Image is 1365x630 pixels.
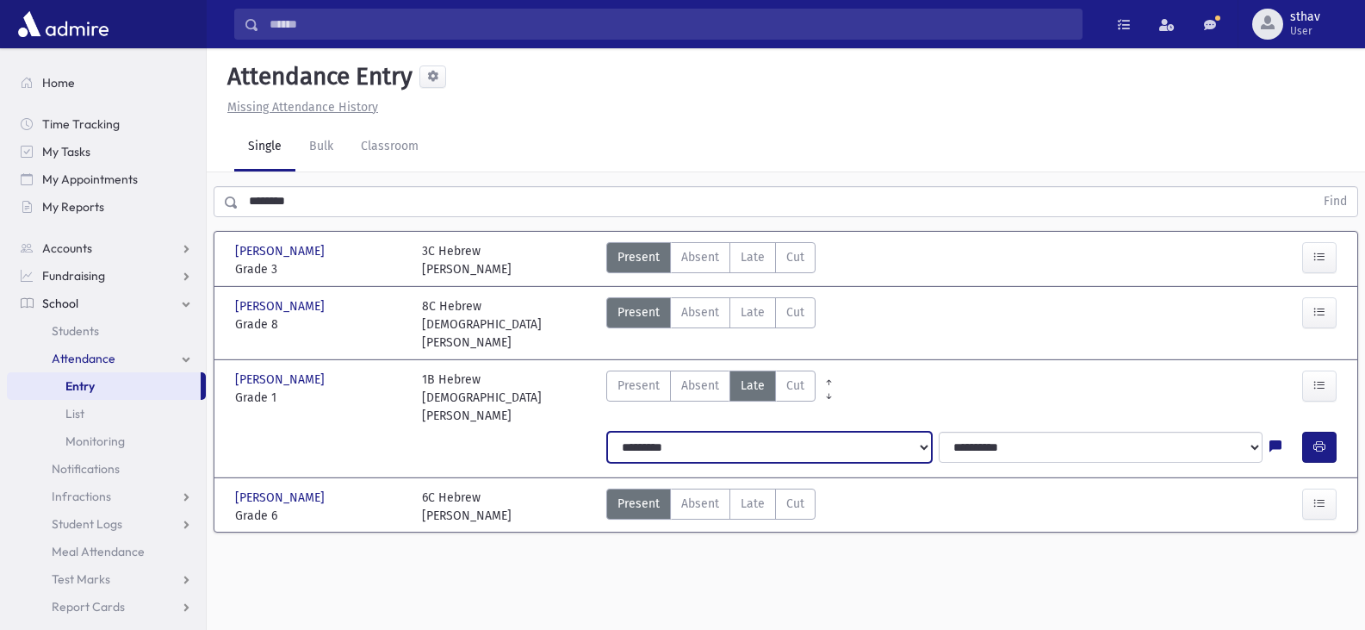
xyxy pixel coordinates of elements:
[65,406,84,421] span: List
[235,242,328,260] span: [PERSON_NAME]
[7,565,206,593] a: Test Marks
[42,116,120,132] span: Time Tracking
[606,242,816,278] div: AttTypes
[52,516,122,532] span: Student Logs
[741,377,765,395] span: Late
[52,489,111,504] span: Infractions
[786,303,804,321] span: Cut
[7,193,206,221] a: My Reports
[42,172,138,187] span: My Appointments
[786,377,804,395] span: Cut
[235,507,405,525] span: Grade 6
[235,260,405,278] span: Grade 3
[42,199,104,215] span: My Reports
[617,303,660,321] span: Present
[7,538,206,565] a: Meal Attendance
[42,268,105,284] span: Fundraising
[7,138,206,165] a: My Tasks
[617,248,660,266] span: Present
[235,297,328,315] span: [PERSON_NAME]
[220,62,413,91] h5: Attendance Entry
[606,297,816,352] div: AttTypes
[741,303,765,321] span: Late
[7,69,206,97] a: Home
[295,123,347,172] a: Bulk
[234,123,295,172] a: Single
[7,234,206,262] a: Accounts
[7,110,206,138] a: Time Tracking
[7,483,206,510] a: Infractions
[52,544,145,559] span: Meal Attendance
[422,297,592,352] div: 8C Hebrew [DEMOGRAPHIC_DATA][PERSON_NAME]
[1290,24,1320,38] span: User
[681,377,719,395] span: Absent
[65,434,125,449] span: Monitoring
[422,242,512,278] div: 3C Hebrew [PERSON_NAME]
[227,100,378,115] u: Missing Attendance History
[42,144,90,159] span: My Tasks
[7,455,206,483] a: Notifications
[235,489,328,507] span: [PERSON_NAME]
[235,371,328,389] span: [PERSON_NAME]
[1290,10,1320,24] span: sthav
[7,290,206,317] a: School
[42,75,75,90] span: Home
[259,9,1082,40] input: Search
[1313,187,1357,216] button: Find
[7,165,206,193] a: My Appointments
[681,303,719,321] span: Absent
[235,315,405,334] span: Grade 8
[681,495,719,513] span: Absent
[681,248,719,266] span: Absent
[422,371,592,425] div: 1B Hebrew [DEMOGRAPHIC_DATA][PERSON_NAME]
[786,248,804,266] span: Cut
[741,495,765,513] span: Late
[786,495,804,513] span: Cut
[52,351,115,366] span: Attendance
[7,345,206,372] a: Attendance
[617,495,660,513] span: Present
[235,389,405,407] span: Grade 1
[7,372,201,400] a: Entry
[42,240,92,256] span: Accounts
[617,377,660,395] span: Present
[606,371,816,425] div: AttTypes
[7,510,206,538] a: Student Logs
[7,317,206,345] a: Students
[7,262,206,290] a: Fundraising
[42,296,78,311] span: School
[347,123,432,172] a: Classroom
[14,7,113,41] img: AdmirePro
[220,100,378,115] a: Missing Attendance History
[65,378,95,394] span: Entry
[7,427,206,455] a: Monitoring
[741,248,765,266] span: Late
[52,599,125,614] span: Report Cards
[52,571,110,587] span: Test Marks
[422,489,512,525] div: 6C Hebrew [PERSON_NAME]
[52,461,120,477] span: Notifications
[7,400,206,427] a: List
[52,323,99,339] span: Students
[606,489,816,525] div: AttTypes
[7,593,206,621] a: Report Cards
